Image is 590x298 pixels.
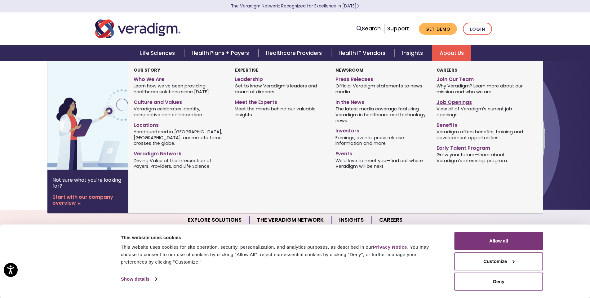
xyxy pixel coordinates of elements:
button: Customize [455,252,543,270]
p: Not sure what you're looking for? [52,177,123,189]
a: The Veradigm Network [250,212,332,228]
a: Locations [134,120,225,129]
a: Life Sciences [133,45,184,61]
img: Vector image of Veradigm’s Story [47,61,147,170]
span: Get to know Veradigm’s leaders and board of direcors. [235,83,326,95]
span: Official Veradigm statements to news media. [335,83,427,95]
strong: Our Story [134,67,160,73]
button: Allow all [455,232,543,250]
a: Insights [332,212,372,228]
button: Deny [455,273,543,291]
a: Early Talent Program [437,143,528,152]
a: Investors [335,125,427,134]
img: Veradigm logo [95,19,180,39]
span: We’d love to meet you—find out where Veradigm will be next. [335,157,427,169]
a: Privacy Notice [373,244,407,250]
a: The Veradigm Network: Recognized for Excellence in [DATE]Learn More [231,3,359,9]
a: Health IT Vendors [331,45,395,61]
a: Veradigm Network [134,148,225,157]
strong: Newsroom [335,67,363,73]
a: Culture and Values [134,97,225,106]
a: About Us [432,45,471,61]
a: Meet the Experts [235,97,326,106]
a: Healthcare Providers [259,45,331,61]
a: Careers [372,212,410,228]
strong: Careers [437,67,457,73]
span: View all of Veradigm’s current job openings. [437,106,528,118]
a: Press Releases [335,74,427,83]
span: Why Veradigm? Learn more about our mission and who we are. [437,83,528,95]
span: Veradigm celebrates identity, perspective and collaboration. [134,106,225,118]
strong: Expertise [235,67,258,73]
span: Driving Value at the Intersection of Payers, Providers, and Life Science. [134,157,225,169]
span: Headquartered in [GEOGRAPHIC_DATA], [GEOGRAPHIC_DATA], our remote force crosses the globe. [134,128,225,146]
a: Benefits [437,120,528,129]
div: This website uses cookies for site operation, security, personalization, and analytics purposes, ... [121,243,441,266]
a: Explore Solutions [180,212,250,228]
a: Login [463,23,492,35]
a: Events [335,148,427,157]
a: Search [357,24,381,33]
a: Join Our Team [437,74,528,83]
a: Who We Are [134,74,225,83]
span: Meet the minds behind our valuable insights. [235,106,326,118]
span: Veradigm offers benefits, training and development opportunities. [437,128,528,140]
a: Support [387,25,409,32]
a: Insights [395,45,432,61]
a: In the News [335,97,427,106]
a: Show details [121,274,157,284]
a: Health Plans + Payers [184,45,258,61]
span: Earnings, events, press release information and more. [335,134,427,146]
a: Leadership [235,74,326,83]
span: Learn More [357,3,359,9]
span: Learn how we’ve been providing healthcare solutions since [DATE]. [134,83,225,95]
span: Grow your future—learn about Veradigm’s internship program. [437,151,528,163]
a: Get Demo [419,23,457,35]
a: Job Openings [437,97,528,106]
span: The latest media coverage featuring Veradigm in healthcare and technology news. [335,106,427,124]
a: Start with our company overview [52,194,123,206]
div: This website uses cookies [121,234,441,241]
